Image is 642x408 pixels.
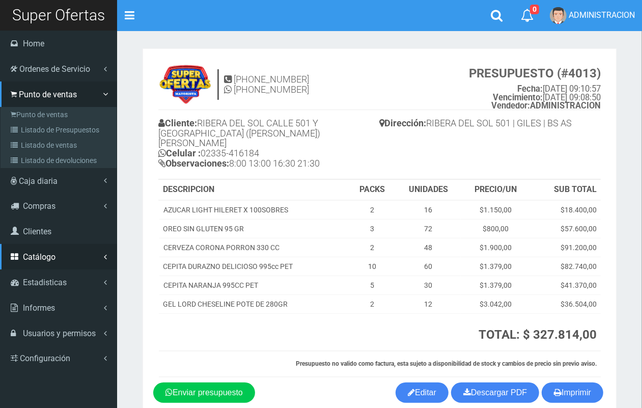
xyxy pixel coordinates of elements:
td: 72 [396,219,461,238]
td: $36.504,00 [531,294,601,313]
a: Listado de ventas [3,138,117,153]
th: PRECIO/UN [461,180,531,200]
b: Cliente: [158,118,197,128]
td: $18.400,00 [531,200,601,220]
td: 2 [349,200,396,220]
span: Enviar presupuesto [173,388,243,397]
a: Listado de devoluciones [3,153,117,168]
td: CERVEZA CORONA PORRON 330 CC [159,238,349,257]
b: Dirección: [380,118,427,128]
td: 5 [349,276,396,294]
span: Clientes [23,227,51,236]
img: 9k= [158,64,212,105]
span: 0 [530,5,539,14]
strong: PRESUPUESTO (#4013) [469,66,601,80]
td: 48 [396,238,461,257]
span: Home [23,39,44,48]
td: 2 [349,294,396,313]
a: Editar [396,383,449,403]
td: $1.900,00 [461,238,531,257]
small: [DATE] 09:10:57 [DATE] 09:08:50 [469,67,601,111]
strong: Presupuesto no valido como factura, esta sujeto a disponibilidad de stock y cambios de precio sin... [296,360,597,367]
td: OREO SIN GLUTEN 95 GR [159,219,349,238]
a: Listado de Presupuestos [3,122,117,138]
th: UNIDADES [396,180,461,200]
td: 30 [396,276,461,294]
a: Enviar presupuesto [153,383,255,403]
td: $1.150,00 [461,200,531,220]
span: Compras [23,201,55,211]
th: DESCRIPCION [159,180,349,200]
span: Caja diaria [19,176,58,186]
td: 12 [396,294,461,313]
td: $91.200,00 [531,238,601,257]
td: 16 [396,200,461,220]
td: 2 [349,238,396,257]
b: Celular : [158,148,201,158]
span: Configuración [20,353,70,363]
strong: TOTAL: $ 327.814,00 [479,328,597,342]
span: Punto de ventas [19,90,77,99]
h4: [PHONE_NUMBER] [PHONE_NUMBER] [224,74,309,95]
span: Estadisticas [23,278,67,287]
td: $57.600,00 [531,219,601,238]
span: Catálogo [23,252,55,262]
td: $3.042,00 [461,294,531,313]
h4: RIBERA DEL SOL CALLE 501 Y [GEOGRAPHIC_DATA] ([PERSON_NAME]) [PERSON_NAME] 02335-416184 8:00 13:0... [158,116,380,174]
strong: Vencimiento: [493,93,543,102]
span: Usuarios y permisos [23,329,96,338]
a: Punto de ventas [3,107,117,122]
b: ADMINISTRACION [491,101,601,111]
strong: Vendedor: [491,101,530,111]
td: 60 [396,257,461,276]
th: SUB TOTAL [531,180,601,200]
td: $800,00 [461,219,531,238]
td: $82.740,00 [531,257,601,276]
span: Super Ofertas [12,6,105,24]
img: User Image [550,7,567,24]
td: $1.379,00 [461,257,531,276]
td: CEPITA DURAZNO DELICIOSO 995cc PET [159,257,349,276]
span: ADMINISTRACION [569,10,635,20]
td: AZUCAR LIGHT HILERET X 100SOBRES [159,200,349,220]
span: Informes [23,303,55,313]
h4: RIBERA DEL SOL 501 | GILES | BS AS [380,116,601,133]
td: $41.370,00 [531,276,601,294]
td: 3 [349,219,396,238]
strong: Fecha: [517,84,543,94]
th: PACKS [349,180,396,200]
td: GEL LORD CHESELINE POTE DE 280GR [159,294,349,313]
button: Imprimir [542,383,603,403]
a: Descargar PDF [451,383,539,403]
td: CEPITA NARANJA 995CC PET [159,276,349,294]
td: 10 [349,257,396,276]
td: $1.379,00 [461,276,531,294]
b: Observaciones: [158,158,229,169]
span: Ordenes de Servicio [19,64,90,74]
